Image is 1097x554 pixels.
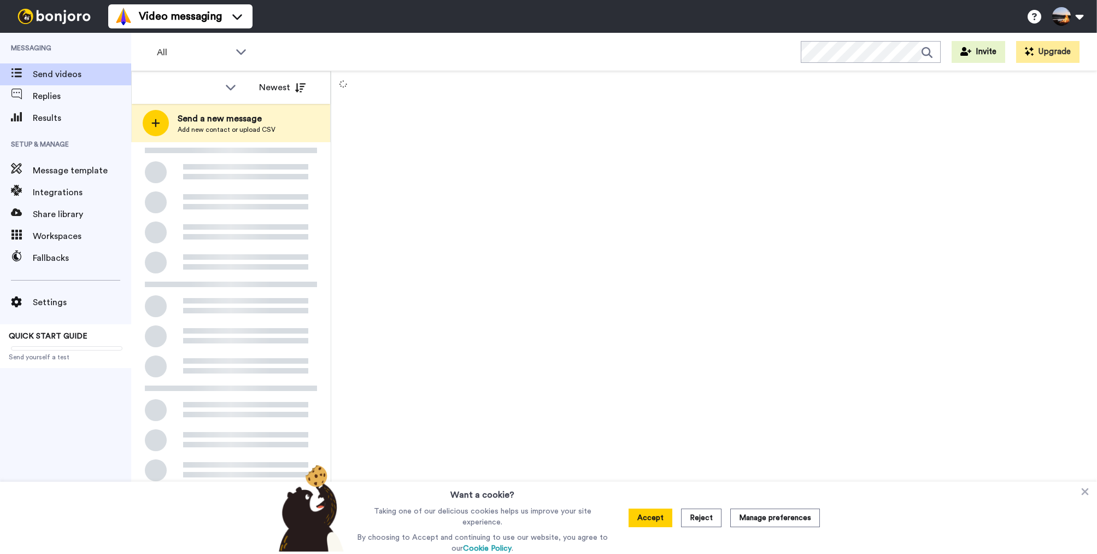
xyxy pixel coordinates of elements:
[450,482,514,501] h3: Want a cookie?
[9,353,122,361] span: Send yourself a test
[33,186,131,199] span: Integrations
[13,9,95,24] img: bj-logo-header-white.svg
[1016,41,1080,63] button: Upgrade
[115,8,132,25] img: vm-color.svg
[9,333,87,340] span: QUICK START GUIDE
[33,208,131,221] span: Share library
[33,252,131,265] span: Fallbacks
[681,509,721,527] button: Reject
[269,464,350,552] img: bear-with-cookie.png
[139,9,222,24] span: Video messaging
[157,46,230,59] span: All
[33,296,131,309] span: Settings
[251,77,314,98] button: Newest
[33,112,131,125] span: Results
[354,532,611,554] p: By choosing to Accept and continuing to use our website, you agree to our .
[730,509,820,527] button: Manage preferences
[33,90,131,103] span: Replies
[33,164,131,177] span: Message template
[33,230,131,243] span: Workspaces
[629,509,672,527] button: Accept
[354,506,611,528] p: Taking one of our delicious cookies helps us improve your site experience.
[952,41,1005,63] button: Invite
[463,545,512,552] a: Cookie Policy
[33,68,131,81] span: Send videos
[178,112,275,125] span: Send a new message
[178,125,275,134] span: Add new contact or upload CSV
